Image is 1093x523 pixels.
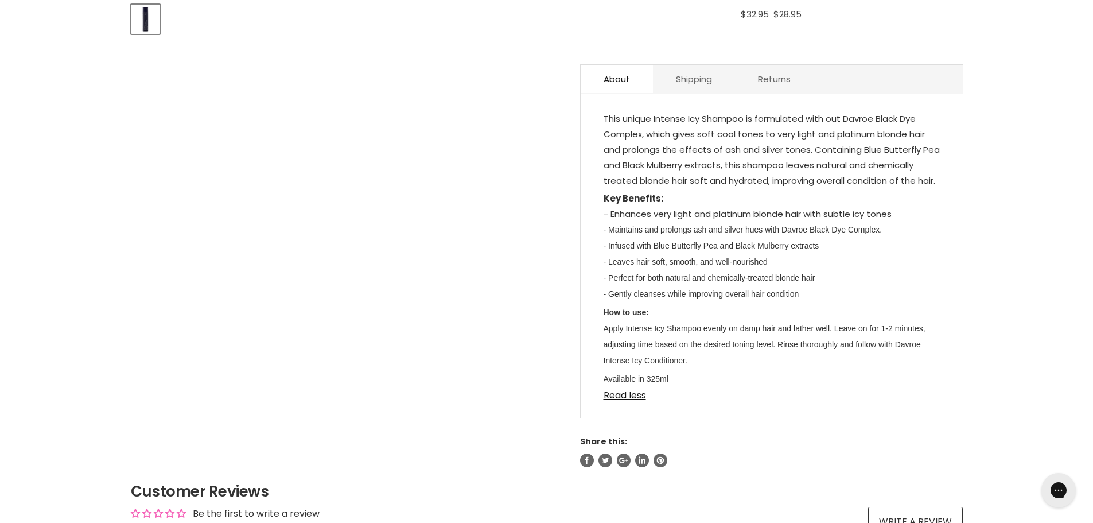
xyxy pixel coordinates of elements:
span: - Perfect for both natural and chemically-treated blonde hair [604,273,815,282]
a: Shipping [653,65,735,93]
span: Share this: [580,436,627,447]
span: - Leaves hair soft, smooth, and well-nourished [604,257,768,266]
span: This unique Intense Icy Shampoo is formulated with out Davroe Black Dye Complex, which gives soft... [604,113,940,187]
div: Product thumbnails [129,1,561,34]
div: Be the first to write a review [193,507,320,520]
span: - Maintains and prolongs ash and silver hues with Davroe Black Dye Complex. [604,225,882,234]
span: $32.95 [741,8,769,20]
aside: Share this: [580,436,963,467]
strong: Key Benefits: [604,192,663,204]
p: - Enhances very light and platinum blonde hair with subtle icy tones [604,191,940,304]
span: $28.95 [773,8,802,20]
a: About [581,65,653,93]
a: Returns [735,65,814,93]
span: - Gently cleanses while improving overall hair condition [604,289,799,299]
iframe: Gorgias live chat messenger [1036,469,1082,512]
img: Davroe Beyond Blonde Intense Icy Shampoo [132,6,159,33]
div: Average rating is 0.00 stars [131,507,186,520]
a: Read less [604,383,940,401]
h2: Customer Reviews [131,481,963,502]
span: Apply Intense Icy Shampoo evenly on damp hair and lather well. Leave on for 1-2 minutes, adjustin... [604,324,925,365]
button: Davroe Beyond Blonde Intense Icy Shampoo [131,5,160,34]
span: - Infused with Blue Butterfly Pea and Black Mulberry extracts [604,241,819,250]
strong: How to use: [604,308,649,317]
span: Available in 325ml [604,374,668,383]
